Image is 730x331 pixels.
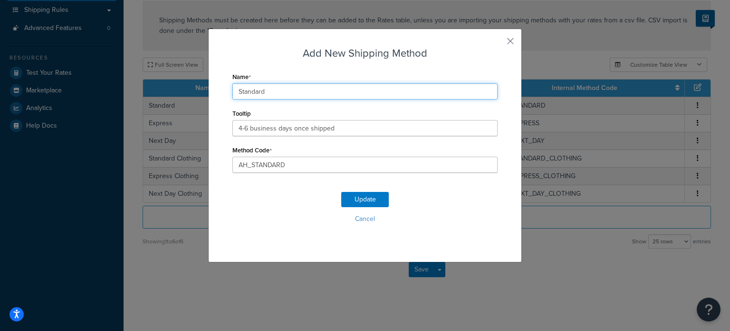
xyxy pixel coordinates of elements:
[232,147,272,154] label: Method Code
[232,73,251,81] label: Name
[232,212,498,226] button: Cancel
[341,192,389,207] button: Update
[232,46,498,60] h3: Add New Shipping Method
[232,110,251,117] label: Tooltip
